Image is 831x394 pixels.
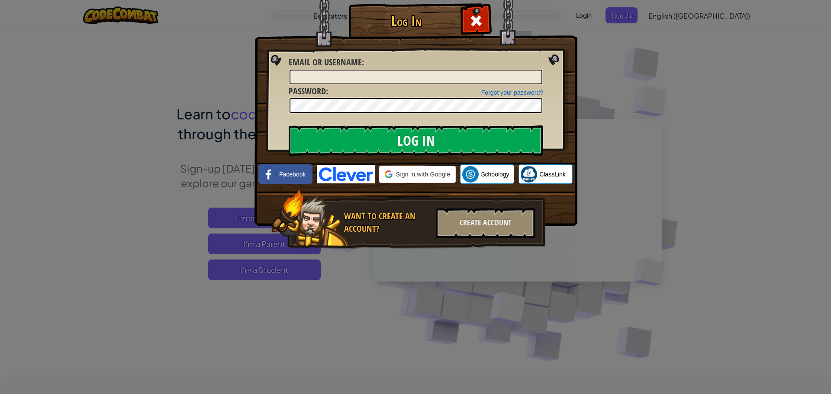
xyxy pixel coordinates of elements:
img: schoology.png [462,166,479,183]
div: Sign in with Google [379,166,456,183]
img: clever-logo-blue.png [317,165,375,183]
span: Facebook [279,170,306,179]
img: facebook_small.png [261,166,277,183]
a: Forgot your password? [481,89,543,96]
div: Want to create an account? [344,210,431,235]
h1: Log In [351,13,461,29]
input: Log In [289,125,543,156]
span: Password [289,85,326,97]
label: : [289,56,364,69]
label: : [289,85,328,98]
span: Email or Username [289,56,362,68]
img: classlink-logo-small.png [521,166,537,183]
span: Schoology [481,170,509,179]
span: ClassLink [539,170,566,179]
div: Create Account [436,208,535,238]
span: Sign in with Google [396,170,450,179]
